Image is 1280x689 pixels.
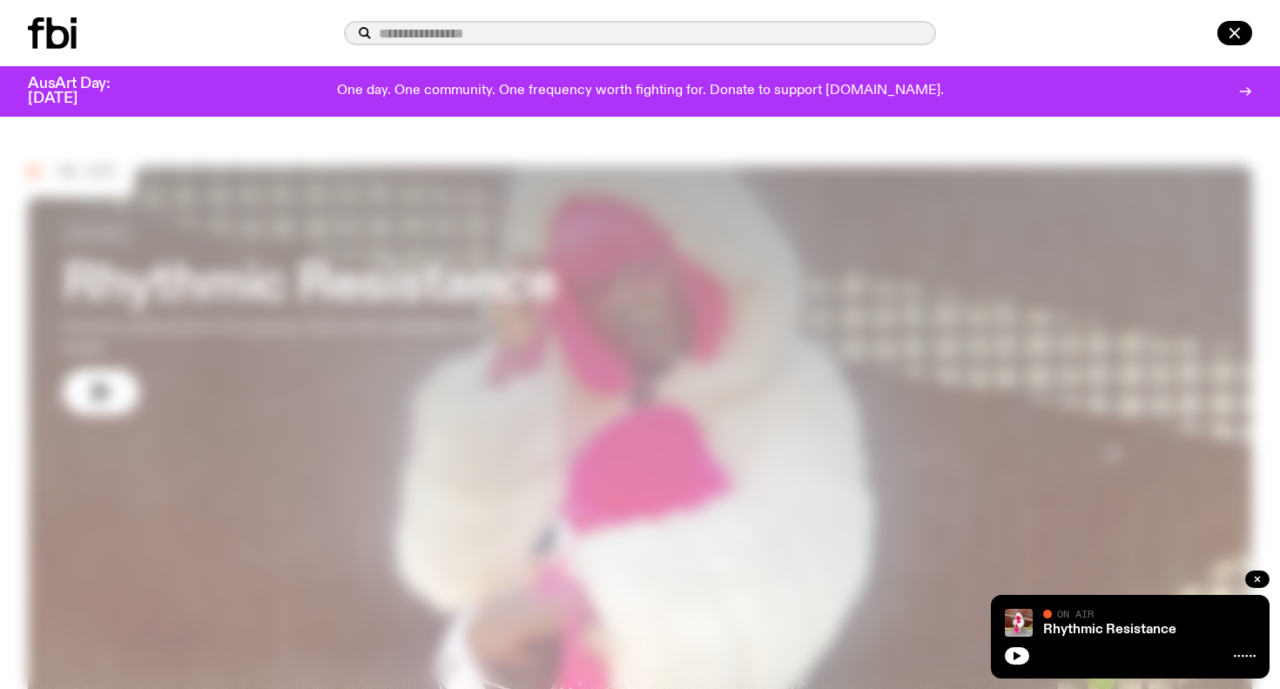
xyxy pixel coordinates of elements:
p: One day. One community. One frequency worth fighting for. Donate to support [DOMAIN_NAME]. [337,84,944,99]
img: Attu crouches on gravel in front of a brown wall. They are wearing a white fur coat with a hood, ... [1005,609,1033,637]
a: Rhythmic Resistance [1043,623,1176,637]
h3: AusArt Day: [DATE] [28,77,139,106]
span: On Air [1057,608,1094,619]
